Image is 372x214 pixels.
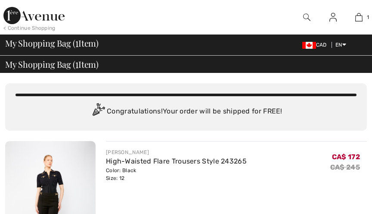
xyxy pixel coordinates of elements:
span: 1 [75,37,78,48]
a: Sign In [322,12,344,23]
span: 1 [75,58,78,69]
span: My Shopping Bag ( Item) [5,39,99,47]
span: 1 [367,13,369,21]
span: CA$ 172 [332,150,360,161]
div: Color: Black Size: 12 [106,167,247,182]
img: My Info [329,12,337,22]
div: Congratulations! Your order will be shipped for FREE! [15,103,356,120]
div: [PERSON_NAME] [106,148,247,156]
span: EN [335,42,346,48]
a: High-Waisted Flare Trousers Style 243265 [106,157,247,165]
img: search the website [303,12,310,22]
img: Congratulation2.svg [90,103,107,120]
s: CA$ 245 [330,163,360,171]
img: Canadian Dollar [302,42,316,49]
img: My Bag [355,12,363,22]
span: My Shopping Bag ( Item) [5,60,99,69]
div: < Continue Shopping [3,24,56,32]
a: 1 [347,12,372,22]
span: CAD [302,42,330,48]
img: 1ère Avenue [3,7,65,24]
